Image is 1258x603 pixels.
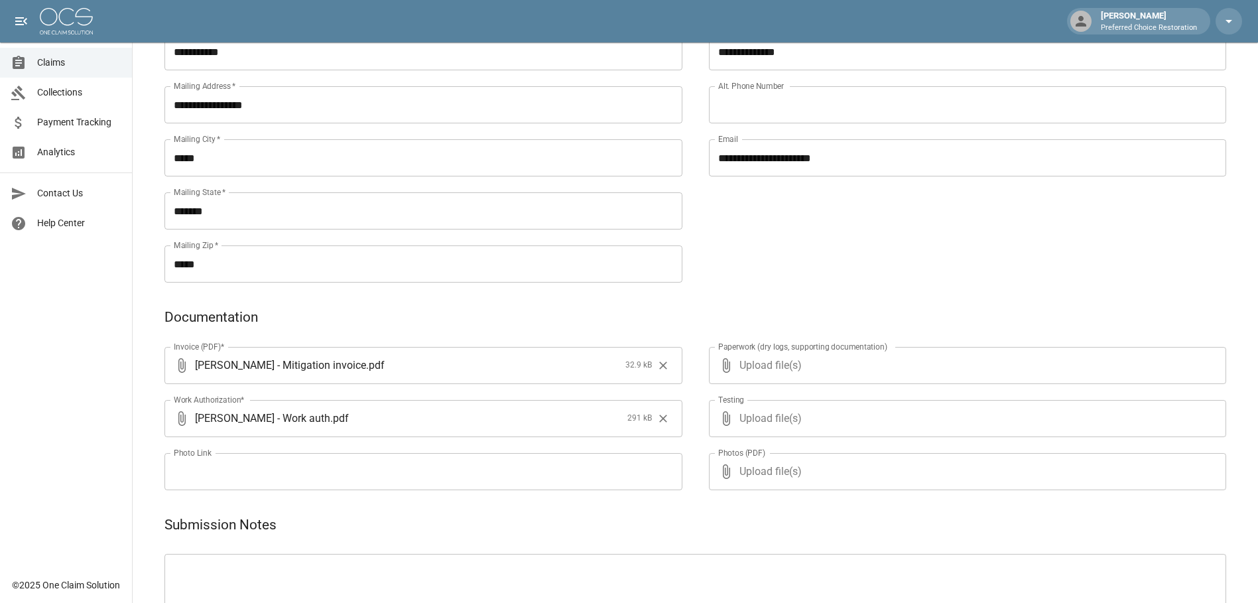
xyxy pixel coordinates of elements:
[174,186,225,198] label: Mailing State
[174,80,235,92] label: Mailing Address
[37,186,121,200] span: Contact Us
[627,412,652,425] span: 291 kB
[1096,9,1202,33] div: [PERSON_NAME]
[174,341,225,352] label: Invoice (PDF)*
[37,86,121,100] span: Collections
[718,80,784,92] label: Alt. Phone Number
[195,358,366,373] span: [PERSON_NAME] - Mitigation invoice
[653,356,673,375] button: Clear
[739,400,1191,437] span: Upload file(s)
[37,216,121,230] span: Help Center
[366,358,385,373] span: . pdf
[40,8,93,34] img: ocs-logo-white-transparent.png
[653,409,673,429] button: Clear
[718,341,887,352] label: Paperwork (dry logs, supporting documentation)
[37,56,121,70] span: Claims
[174,394,245,405] label: Work Authorization*
[739,453,1191,490] span: Upload file(s)
[174,239,219,251] label: Mailing Zip
[718,394,744,405] label: Testing
[625,359,652,372] span: 32.9 kB
[174,447,212,458] label: Photo Link
[37,115,121,129] span: Payment Tracking
[37,145,121,159] span: Analytics
[330,411,349,426] span: . pdf
[718,447,765,458] label: Photos (PDF)
[12,578,120,592] div: © 2025 One Claim Solution
[718,133,738,145] label: Email
[739,347,1191,384] span: Upload file(s)
[8,8,34,34] button: open drawer
[195,411,330,426] span: [PERSON_NAME] - Work auth
[1101,23,1197,34] p: Preferred Choice Restoration
[174,133,221,145] label: Mailing City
